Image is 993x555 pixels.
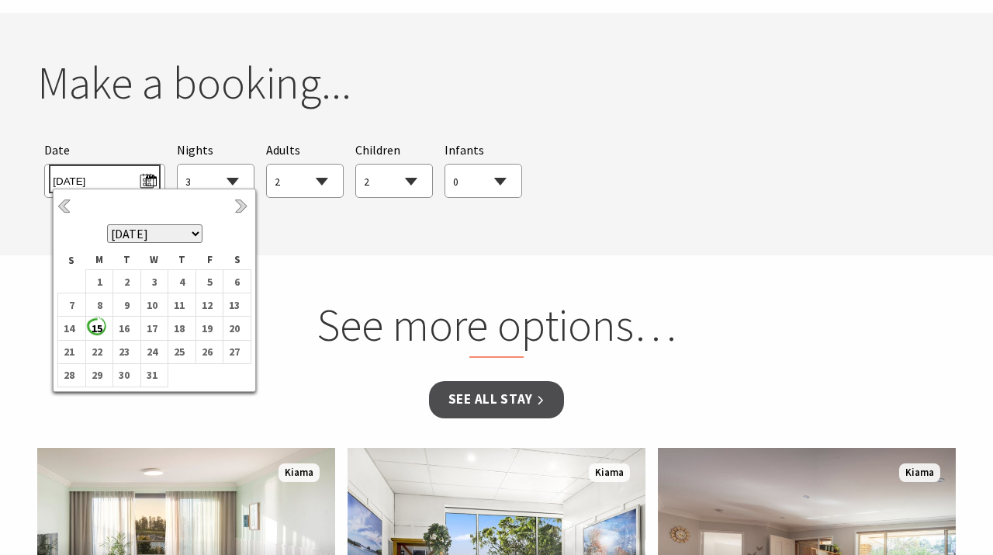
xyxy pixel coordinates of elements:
[223,317,251,340] td: 20
[223,269,251,293] td: 6
[196,318,216,338] b: 19
[168,295,189,315] b: 11
[53,168,156,189] span: [DATE]
[223,251,251,269] th: S
[113,363,141,387] td: 30
[113,269,141,293] td: 2
[85,251,113,269] th: M
[140,340,168,363] td: 24
[195,269,223,293] td: 5
[589,463,630,483] span: Kiama
[86,295,106,315] b: 8
[168,340,196,363] td: 25
[113,272,133,292] b: 2
[113,342,133,362] b: 23
[141,342,161,362] b: 24
[86,318,106,338] b: 15
[177,140,213,161] span: Nights
[86,272,106,292] b: 1
[85,363,113,387] td: 29
[85,317,113,340] td: 15
[223,272,244,292] b: 6
[429,381,564,418] a: See all Stay
[113,295,133,315] b: 9
[113,318,133,338] b: 16
[196,342,216,362] b: 26
[195,340,223,363] td: 26
[58,295,78,315] b: 7
[86,342,106,362] b: 22
[113,317,141,340] td: 16
[445,142,484,158] span: Infants
[141,272,161,292] b: 3
[223,293,251,317] td: 13
[141,318,161,338] b: 17
[168,293,196,317] td: 11
[266,142,300,158] span: Adults
[58,293,86,317] td: 7
[168,342,189,362] b: 25
[58,318,78,338] b: 14
[195,251,223,269] th: F
[141,365,161,385] b: 31
[140,251,168,269] th: W
[37,56,956,110] h2: Make a booking...
[279,463,320,483] span: Kiama
[223,342,244,362] b: 27
[201,298,793,359] h2: See more options…
[196,295,216,315] b: 12
[86,365,106,385] b: 29
[113,365,133,385] b: 30
[58,342,78,362] b: 21
[223,318,244,338] b: 20
[195,293,223,317] td: 12
[141,295,161,315] b: 10
[355,142,400,158] span: Children
[58,365,78,385] b: 28
[113,293,141,317] td: 9
[58,340,86,363] td: 21
[177,140,254,199] div: Choose a number of nights
[113,340,141,363] td: 23
[223,295,244,315] b: 13
[85,269,113,293] td: 1
[168,318,189,338] b: 18
[168,269,196,293] td: 4
[140,317,168,340] td: 17
[44,140,164,199] div: Please choose your desired arrival date
[85,293,113,317] td: 8
[195,317,223,340] td: 19
[168,317,196,340] td: 18
[140,293,168,317] td: 10
[223,340,251,363] td: 27
[85,340,113,363] td: 22
[140,363,168,387] td: 31
[58,251,86,269] th: S
[168,251,196,269] th: T
[168,272,189,292] b: 4
[58,317,86,340] td: 14
[899,463,940,483] span: Kiama
[140,269,168,293] td: 3
[58,363,86,387] td: 28
[113,251,141,269] th: T
[196,272,216,292] b: 5
[44,142,70,158] span: Date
